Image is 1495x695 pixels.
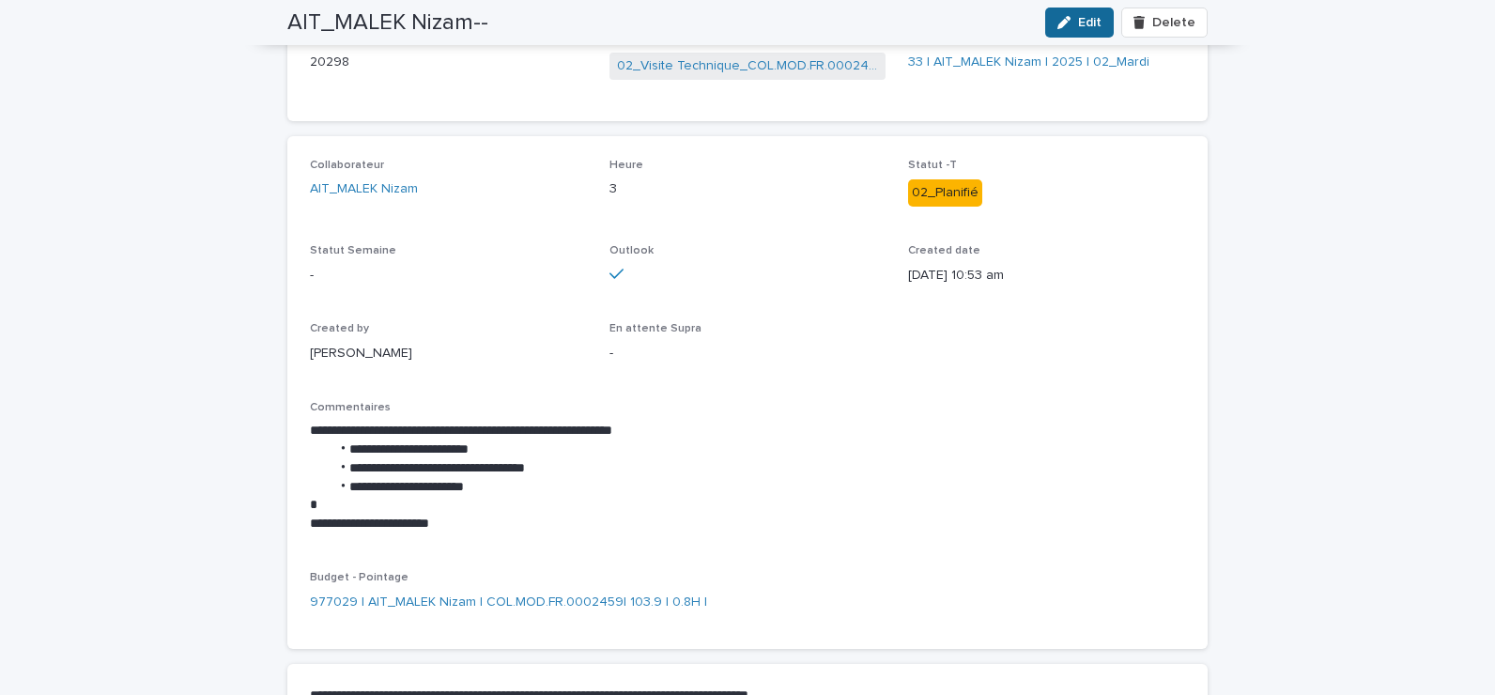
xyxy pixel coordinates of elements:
span: Delete [1152,16,1195,29]
p: [DATE] 10:53 am [908,266,1185,286]
span: Heure [609,160,643,171]
p: - [310,266,587,286]
a: 02_Visite Technique_COL.MOD.FR.0002459 [617,56,879,76]
span: Created by [310,323,369,334]
p: 3 [609,179,886,199]
button: Edit [1045,8,1114,38]
a: AIT_MALEK Nizam [310,179,418,199]
span: Edit [1078,16,1102,29]
p: [PERSON_NAME] [310,344,587,363]
span: Statut -T [908,160,957,171]
span: Outlook [609,245,654,256]
a: 33 | AIT_MALEK Nizam | 2025 | 02_Mardi [908,53,1149,72]
p: 20298 [310,53,587,72]
p: - [609,344,886,363]
span: Commentaires [310,402,391,413]
div: 02_Planifié [908,179,982,207]
span: Statut Semaine [310,245,396,256]
h2: AIT_MALEK Nizam-- [287,9,488,37]
button: Delete [1121,8,1208,38]
span: Budget - Pointage [310,572,408,583]
span: Collaborateur [310,160,384,171]
span: Created date [908,245,980,256]
a: 977029 | AIT_MALEK Nizam | COL.MOD.FR.0002459| 103.9 | 0.8H | [310,593,707,612]
span: En attente Supra [609,323,701,334]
